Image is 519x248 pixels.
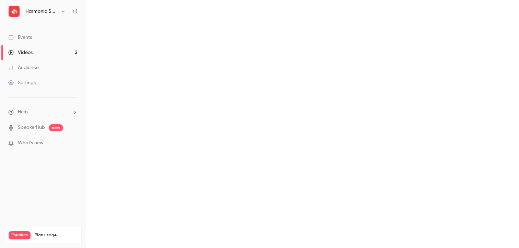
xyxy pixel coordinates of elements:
[8,49,33,56] div: Videos
[9,6,20,17] img: Harmonic Security
[18,139,44,147] span: What's new
[18,124,45,131] a: SpeakerHub
[8,79,36,86] div: Settings
[49,124,63,131] span: new
[8,34,32,41] div: Events
[9,231,31,239] span: Premium
[18,109,28,116] span: Help
[35,233,77,238] span: Plan usage
[8,109,78,116] li: help-dropdown-opener
[25,8,58,15] h6: Harmonic Security
[8,64,39,71] div: Audience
